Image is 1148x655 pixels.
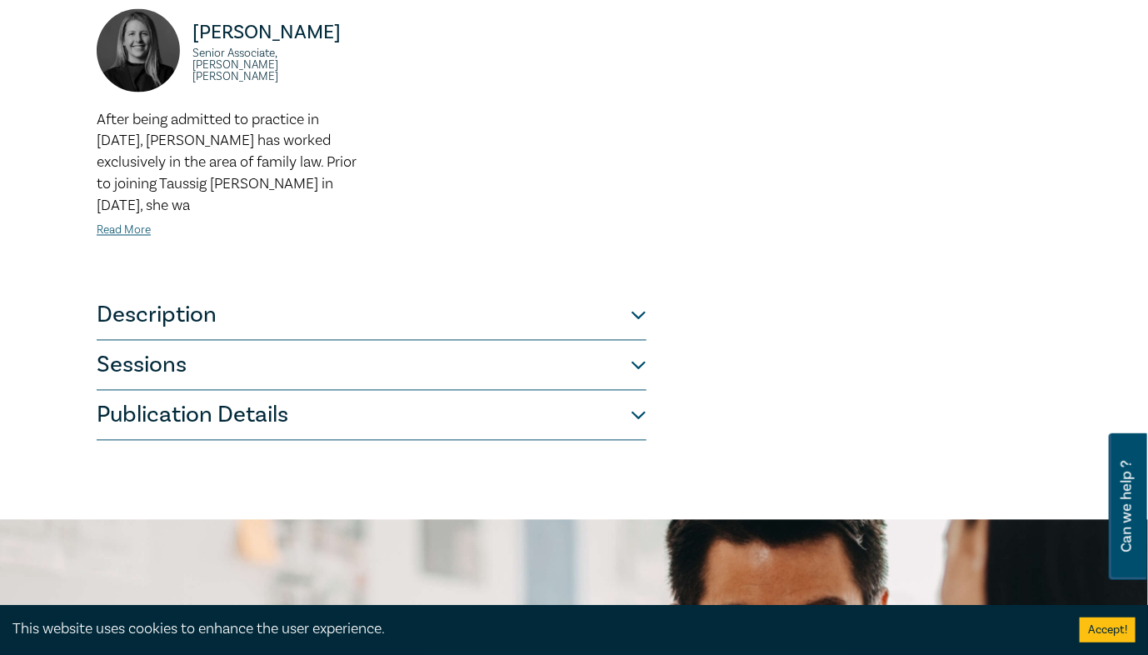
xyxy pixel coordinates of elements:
button: Description [97,291,646,341]
span: Can we help ? [1119,443,1135,570]
img: https://s3.ap-southeast-2.amazonaws.com/leo-cussen-store-production-content/Contacts/Natalie%20Ba... [97,9,180,92]
button: Sessions [97,341,646,391]
button: Publication Details [97,391,646,441]
small: Senior Associate, [PERSON_NAME] [PERSON_NAME] [192,47,362,82]
span: After being admitted to practice in [DATE], [PERSON_NAME] has worked exclusively in the area of f... [97,110,357,216]
a: Read More [97,223,151,238]
div: This website uses cookies to enhance the user experience. [12,618,1055,640]
button: Accept cookies [1080,617,1136,642]
p: [PERSON_NAME] [192,19,362,46]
